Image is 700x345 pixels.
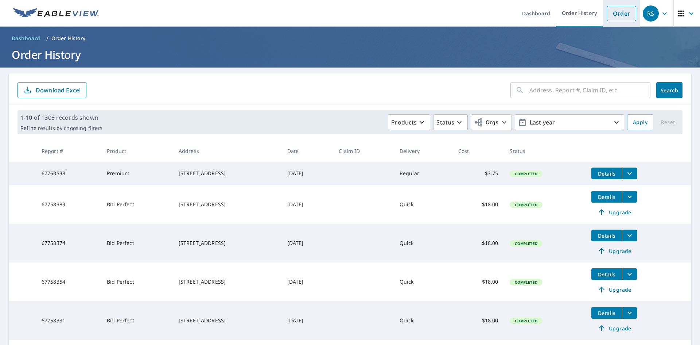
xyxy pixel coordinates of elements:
[101,185,173,224] td: Bid Perfect
[643,5,659,22] div: RS
[452,162,504,185] td: $3.75
[596,310,618,317] span: Details
[515,114,624,130] button: Last year
[333,140,393,162] th: Claim ID
[394,301,452,340] td: Quick
[596,208,633,216] span: Upgrade
[471,114,512,130] button: Orgs
[179,278,276,285] div: [STREET_ADDRESS]
[281,140,333,162] th: Date
[36,262,101,301] td: 67758354
[101,140,173,162] th: Product
[510,241,541,246] span: Completed
[281,185,333,224] td: [DATE]
[510,280,541,285] span: Completed
[510,318,541,323] span: Completed
[510,202,541,207] span: Completed
[20,125,102,131] p: Refine results by choosing filters
[36,162,101,185] td: 67763538
[394,162,452,185] td: Regular
[281,262,333,301] td: [DATE]
[433,114,468,130] button: Status
[622,268,637,280] button: filesDropdownBtn-67758354
[591,284,637,295] a: Upgrade
[591,168,622,179] button: detailsBtn-67763538
[591,206,637,218] a: Upgrade
[591,191,622,203] button: detailsBtn-67758383
[622,168,637,179] button: filesDropdownBtn-67763538
[474,118,498,127] span: Orgs
[394,262,452,301] td: Quick
[596,246,633,255] span: Upgrade
[627,114,653,130] button: Apply
[46,34,48,43] li: /
[394,185,452,224] td: Quick
[281,162,333,185] td: [DATE]
[656,82,682,98] button: Search
[9,47,691,62] h1: Order History
[596,285,633,294] span: Upgrade
[452,262,504,301] td: $18.00
[388,114,430,130] button: Products
[36,185,101,224] td: 67758383
[596,232,618,239] span: Details
[101,301,173,340] td: Bid Perfect
[596,324,633,333] span: Upgrade
[179,317,276,324] div: [STREET_ADDRESS]
[36,224,101,262] td: 67758374
[9,32,691,44] nav: breadcrumb
[394,224,452,262] td: Quick
[591,230,622,241] button: detailsBtn-67758374
[12,35,40,42] span: Dashboard
[662,87,677,94] span: Search
[36,86,81,94] p: Download Excel
[281,224,333,262] td: [DATE]
[510,171,541,176] span: Completed
[179,201,276,208] div: [STREET_ADDRESS]
[527,116,612,129] p: Last year
[591,307,622,319] button: detailsBtn-67758331
[452,301,504,340] td: $18.00
[101,162,173,185] td: Premium
[20,113,102,122] p: 1-10 of 1308 records shown
[591,268,622,280] button: detailsBtn-67758354
[622,230,637,241] button: filesDropdownBtn-67758374
[179,170,276,177] div: [STREET_ADDRESS]
[436,118,454,127] p: Status
[36,301,101,340] td: 67758331
[51,35,86,42] p: Order History
[529,80,650,100] input: Address, Report #, Claim ID, etc.
[591,322,637,334] a: Upgrade
[607,6,636,21] a: Order
[591,245,637,257] a: Upgrade
[622,307,637,319] button: filesDropdownBtn-67758331
[596,271,618,278] span: Details
[36,140,101,162] th: Report #
[17,82,86,98] button: Download Excel
[13,8,99,19] img: EV Logo
[596,170,618,177] span: Details
[9,32,43,44] a: Dashboard
[596,193,618,200] span: Details
[504,140,586,162] th: Status
[452,140,504,162] th: Cost
[622,191,637,203] button: filesDropdownBtn-67758383
[281,301,333,340] td: [DATE]
[179,239,276,247] div: [STREET_ADDRESS]
[452,224,504,262] td: $18.00
[101,262,173,301] td: Bid Perfect
[633,118,647,127] span: Apply
[391,118,417,127] p: Products
[394,140,452,162] th: Delivery
[101,224,173,262] td: Bid Perfect
[173,140,281,162] th: Address
[452,185,504,224] td: $18.00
